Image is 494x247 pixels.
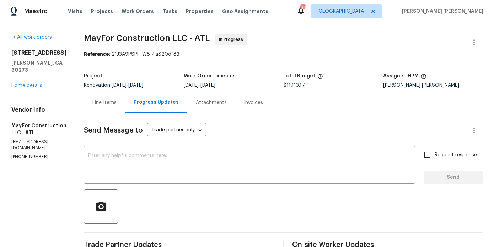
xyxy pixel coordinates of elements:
[68,8,82,15] span: Visits
[84,51,483,58] div: 21J3A9PSPFFW8-4a820df83
[196,99,227,106] div: Attachments
[162,9,177,14] span: Tasks
[92,99,117,106] div: Line Items
[11,83,42,88] a: Home details
[91,8,113,15] span: Projects
[11,154,67,160] p: [PHONE_NUMBER]
[84,74,102,79] h5: Project
[244,99,263,106] div: Invoices
[128,83,143,88] span: [DATE]
[219,36,246,43] span: In Progress
[421,74,426,83] span: The hpm assigned to this work order.
[24,8,48,15] span: Maestro
[11,35,52,40] a: All work orders
[399,8,483,15] span: [PERSON_NAME] [PERSON_NAME]
[383,83,483,88] div: [PERSON_NAME] [PERSON_NAME]
[283,74,315,79] h5: Total Budget
[383,74,419,79] h5: Assigned HPM
[184,74,235,79] h5: Work Order Timeline
[283,83,305,88] span: $11,113.17
[222,8,268,15] span: Geo Assignments
[84,34,210,42] span: MayFor Construction LLC - ATL
[134,99,179,106] div: Progress Updates
[112,83,143,88] span: -
[11,122,67,136] h5: MayFor Construction LLC - ATL
[300,4,305,11] div: 98
[122,8,154,15] span: Work Orders
[186,8,214,15] span: Properties
[317,74,323,83] span: The total cost of line items that have been proposed by Opendoor. This sum includes line items th...
[84,83,143,88] span: Renovation
[11,49,67,57] h2: [STREET_ADDRESS]
[11,106,67,113] h4: Vendor Info
[200,83,215,88] span: [DATE]
[435,151,477,159] span: Request response
[184,83,199,88] span: [DATE]
[11,59,67,74] h5: [PERSON_NAME], GA 30273
[11,139,67,151] p: [EMAIL_ADDRESS][DOMAIN_NAME]
[84,127,143,134] span: Send Message to
[147,125,206,136] div: Trade partner only
[184,83,215,88] span: -
[112,83,127,88] span: [DATE]
[317,8,366,15] span: [GEOGRAPHIC_DATA]
[84,52,110,57] b: Reference:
